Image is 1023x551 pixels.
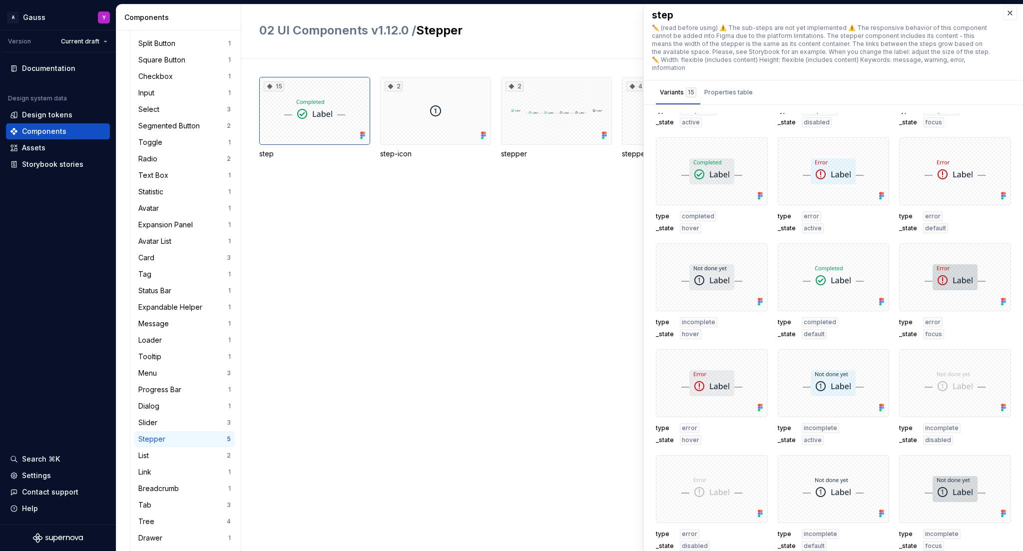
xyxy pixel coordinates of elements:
[138,71,177,81] div: Checkbox
[138,55,189,65] div: Square Button
[6,123,110,139] a: Components
[925,118,942,126] span: focus
[228,320,231,328] div: 1
[899,330,917,338] span: _state
[925,224,946,232] span: default
[682,530,697,538] span: error
[259,77,370,159] div: 15step
[656,330,674,338] span: _state
[134,184,235,200] a: Statistic1
[227,419,231,427] div: 3
[228,303,231,311] div: 1
[804,330,825,338] span: default
[134,266,235,282] a: Tag1
[6,501,110,517] button: Help
[22,126,66,136] div: Components
[925,330,942,338] span: focus
[138,104,163,114] div: Select
[656,118,674,126] span: _state
[228,89,231,97] div: 1
[134,68,235,84] a: Checkbox1
[778,542,796,550] span: _state
[228,468,231,476] div: 1
[7,11,19,23] div: A
[228,171,231,179] div: 1
[134,398,235,414] a: Dialog1
[56,34,112,48] button: Current draft
[228,270,231,278] div: 1
[138,220,197,230] div: Expansion Panel
[682,424,697,432] span: error
[6,140,110,156] a: Assets
[899,318,917,326] span: type
[134,514,235,530] a: Tree4
[228,72,231,80] div: 1
[33,533,83,543] svg: Supernova Logo
[138,236,175,246] div: Avatar List
[228,39,231,47] div: 1
[259,22,863,38] h2: Stepper
[134,530,235,546] a: Drawer1
[138,269,155,279] div: Tag
[501,77,612,159] div: 2stepper
[804,212,819,220] span: error
[228,353,231,361] div: 1
[138,302,206,312] div: Expandable Helper
[778,318,796,326] span: type
[6,107,110,123] a: Design tokens
[138,500,155,510] div: Tab
[138,368,161,378] div: Menu
[228,138,231,146] div: 1
[899,224,917,232] span: _state
[682,118,700,126] span: active
[227,452,231,460] div: 2
[134,167,235,183] a: Text Box1
[778,330,796,338] span: _state
[925,542,942,550] span: focus
[804,224,822,232] span: active
[622,77,733,159] div: 4stepper-overflow-arrows
[804,542,825,550] span: default
[656,542,674,550] span: _state
[228,204,231,212] div: 1
[22,110,72,120] div: Design tokens
[656,424,674,432] span: type
[134,497,235,513] a: Tab3
[228,485,231,493] div: 1
[138,352,165,362] div: Tooltip
[138,38,179,48] div: Split Button
[138,203,163,213] div: Avatar
[6,468,110,484] a: Settings
[61,37,99,45] span: Current draft
[134,448,235,464] a: List2
[138,286,175,296] div: Status Bar
[660,87,696,97] div: Variants
[134,217,235,233] a: Expansion Panel1
[22,454,60,464] div: Search ⌘K
[134,233,235,249] a: Avatar List1
[682,318,715,326] span: incomplete
[138,517,158,527] div: Tree
[656,224,674,232] span: _state
[138,335,166,345] div: Loader
[501,149,612,159] div: stepper
[804,424,837,432] span: incomplete
[778,224,796,232] span: _state
[138,467,155,477] div: Link
[656,318,674,326] span: type
[925,318,941,326] span: error
[138,434,169,444] div: Stepper
[134,316,235,332] a: Message1
[138,137,166,147] div: Toggle
[134,299,235,315] a: Expandable Helper1
[925,212,941,220] span: error
[899,436,917,444] span: _state
[227,122,231,130] div: 2
[259,23,416,37] span: 02 UI Components v1.12.0 /
[778,424,796,432] span: type
[380,77,491,159] div: 2step-icon
[385,81,403,91] div: 2
[23,12,45,22] div: Gauss
[925,530,959,538] span: incomplete
[138,451,153,461] div: List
